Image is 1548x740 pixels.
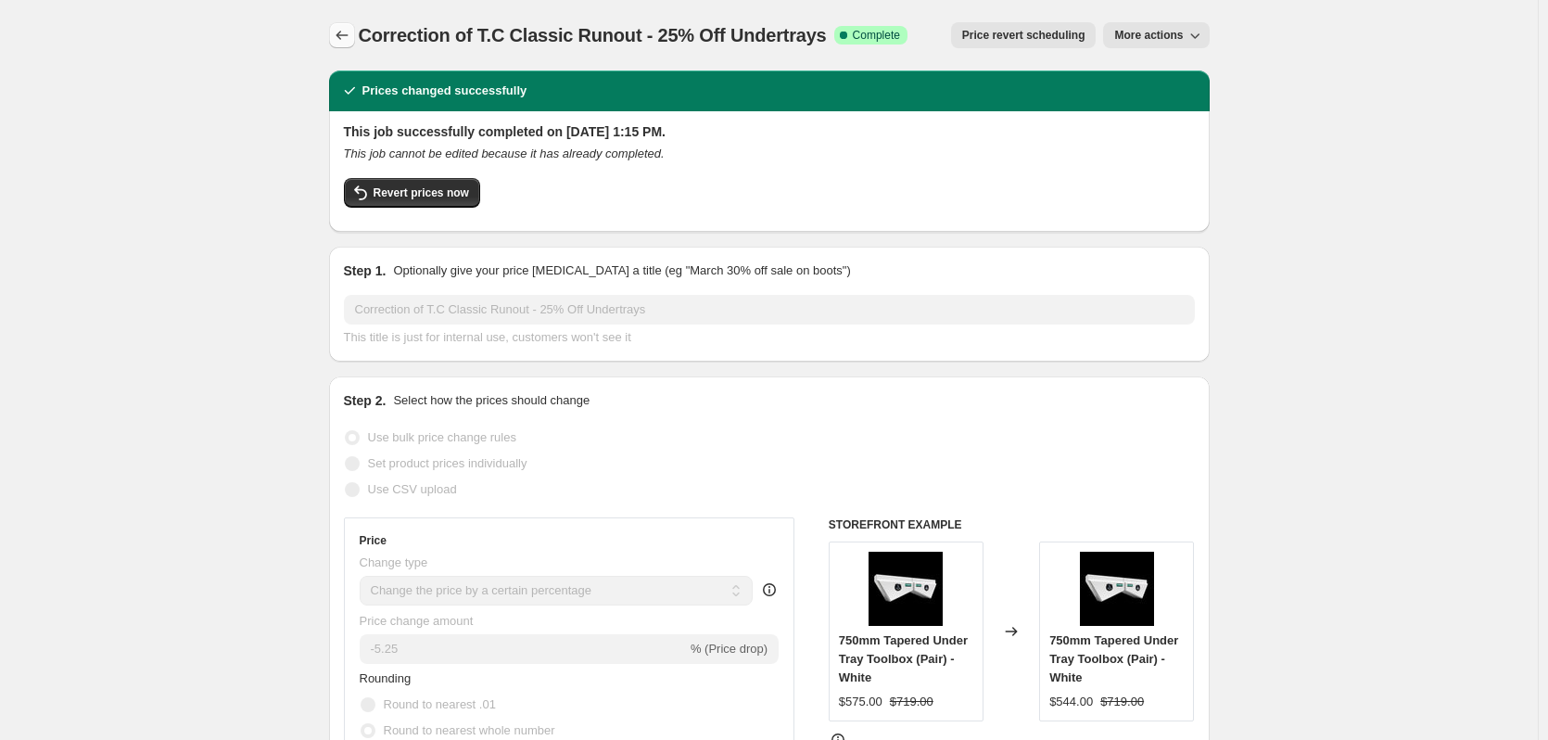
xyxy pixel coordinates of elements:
span: This title is just for internal use, customers won't see it [344,330,631,344]
span: 750mm Tapered Under Tray Toolbox (Pair) - White [1049,633,1178,684]
span: Set product prices individually [368,456,527,470]
strike: $719.00 [1100,693,1144,711]
h6: STOREFRONT EXAMPLE [829,517,1195,532]
i: This job cannot be edited because it has already completed. [344,147,665,160]
img: WTUT750-1_80x.jpg [869,552,943,626]
h2: Step 2. [344,391,387,410]
span: Change type [360,555,428,569]
span: Price change amount [360,614,474,628]
h2: Step 1. [344,262,387,280]
span: Round to nearest .01 [384,697,496,711]
button: Price revert scheduling [951,22,1097,48]
button: More actions [1103,22,1209,48]
span: % (Price drop) [691,642,768,656]
div: $544.00 [1049,693,1093,711]
strike: $719.00 [890,693,933,711]
span: Use bulk price change rules [368,430,516,444]
span: Correction of T.C Classic Runout - 25% Off Undertrays [359,25,827,45]
button: Price change jobs [329,22,355,48]
span: Use CSV upload [368,482,457,496]
span: More actions [1114,28,1183,43]
p: Optionally give your price [MEDICAL_DATA] a title (eg "March 30% off sale on boots") [393,262,850,280]
p: Select how the prices should change [393,391,590,410]
span: Revert prices now [374,185,469,200]
span: 750mm Tapered Under Tray Toolbox (Pair) - White [839,633,968,684]
h2: Prices changed successfully [362,82,527,100]
input: 30% off holiday sale [344,295,1195,325]
span: Price revert scheduling [962,28,1085,43]
button: Revert prices now [344,178,480,208]
span: Round to nearest whole number [384,723,555,737]
span: Complete [853,28,900,43]
span: Rounding [360,671,412,685]
h2: This job successfully completed on [DATE] 1:15 PM. [344,122,1195,141]
h3: Price [360,533,387,548]
img: WTUT750-1_80x.jpg [1080,552,1154,626]
input: -15 [360,634,687,664]
div: $575.00 [839,693,882,711]
div: help [760,581,779,599]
